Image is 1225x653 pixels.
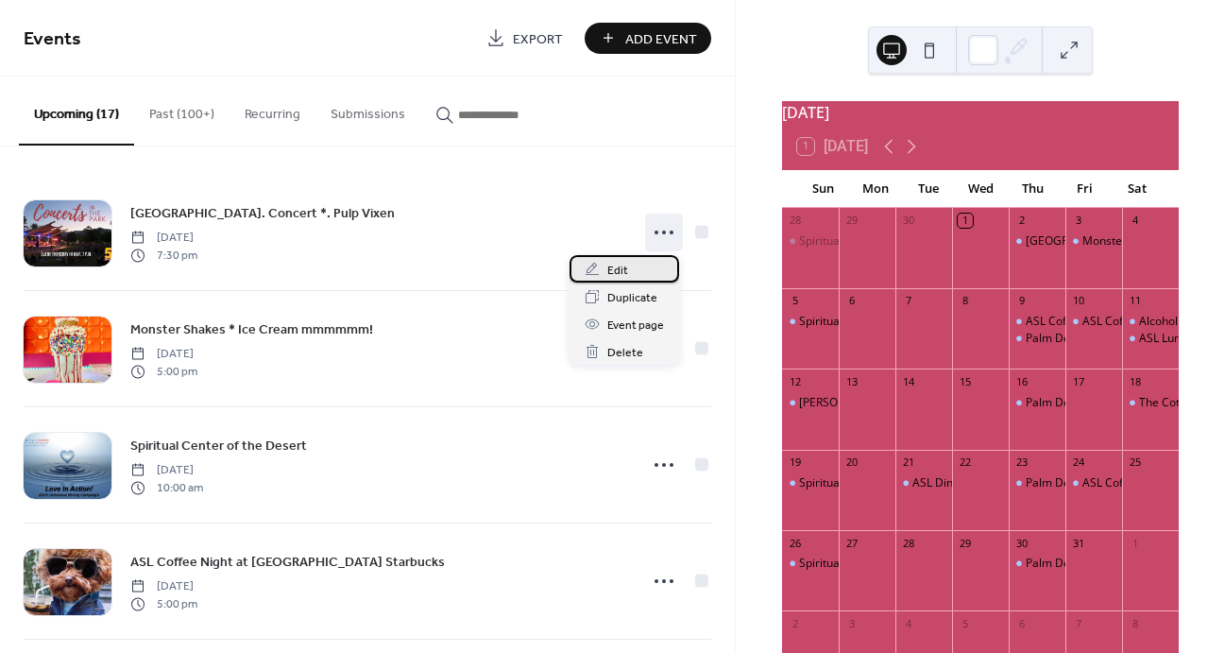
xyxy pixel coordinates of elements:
span: ASL Coffee Night at [GEOGRAPHIC_DATA] Starbucks [130,553,445,573]
div: 27 [844,536,859,550]
div: Sun [797,170,849,208]
span: Events [24,21,81,58]
div: 29 [844,214,859,228]
div: 18 [1128,374,1142,388]
span: [DATE] [130,230,197,247]
span: Spiritual Center of the Desert [130,437,307,456]
div: Spiritual Center of the Desert [782,314,839,330]
div: Palm Desert Concert. "Britain's Finest. Beatles Tribute Band [1009,556,1065,572]
a: Spiritual Center of the Desert [130,435,307,456]
div: 4 [901,616,915,630]
div: 6 [844,294,859,308]
div: Wed [954,170,1006,208]
div: 22 [958,455,972,470]
div: 30 [901,214,915,228]
div: 10 [1071,294,1085,308]
div: [PERSON_NAME] and the Chocolate Factory play at [GEOGRAPHIC_DATA] [799,395,1182,411]
div: Tue [902,170,954,208]
div: 2 [788,616,802,630]
span: [DATE] [130,346,197,363]
a: [GEOGRAPHIC_DATA]. Concert *. Pulp Vixen [130,202,395,224]
div: ASL Coffee Night at Starbucks Rancho Mirage [1065,475,1122,491]
span: Export [513,29,563,49]
div: 19 [788,455,802,470]
div: 12 [788,374,802,388]
div: 7 [1071,616,1085,630]
div: 6 [1014,616,1029,630]
div: The Cottage play. [1122,395,1179,411]
div: 7 [901,294,915,308]
div: Spiritual Center of the Desert [799,556,953,572]
div: 23 [1014,455,1029,470]
button: Submissions [315,77,420,144]
div: 13 [844,374,859,388]
div: 25 [1128,455,1142,470]
a: Export [472,23,577,54]
span: Event page [607,316,664,335]
span: [DATE] [130,462,203,479]
div: Charlie and the Chocolate Factory play at Palm Canyon Theatre [782,395,839,411]
button: Recurring [230,77,315,144]
div: ASL Coffee night at Cheers Coffee *. The River [1065,314,1122,330]
div: 3 [1071,214,1085,228]
div: Spiritual Center of the Desert [799,314,953,330]
div: [DATE] [782,101,1179,124]
span: Delete [607,343,643,363]
div: Palm Desert Park Concernt. "Beach St. A Go Go" [1009,331,1065,347]
a: ASL Coffee Night at [GEOGRAPHIC_DATA] Starbucks [130,551,445,573]
div: Alcoholic Anonymous meeting [1122,314,1179,330]
div: Sat [1112,170,1164,208]
div: 1 [1128,536,1142,550]
div: Spiritual Center of the Desert [782,475,839,491]
div: 9 [1014,294,1029,308]
span: 5:00 pm [130,595,197,612]
div: 30 [1014,536,1029,550]
div: 24 [1071,455,1085,470]
div: Palm Desert Park. Concert *. Pulp Vixen [1009,233,1065,249]
div: 15 [958,374,972,388]
div: 1 [958,214,972,228]
div: Spiritual Center of the Desert [799,475,953,491]
div: 8 [1128,616,1142,630]
div: 21 [901,455,915,470]
span: [DATE] [130,578,197,595]
div: 4 [1128,214,1142,228]
button: Add Event [585,23,711,54]
span: [GEOGRAPHIC_DATA]. Concert *. Pulp Vixen [130,204,395,224]
div: ASL Lunch. ¨Upper Crust Pizza. [1122,331,1179,347]
button: Upcoming (17) [19,77,134,146]
div: 5 [958,616,972,630]
div: Fri [1059,170,1111,208]
span: 5:00 pm [130,363,197,380]
div: 14 [901,374,915,388]
div: 3 [844,616,859,630]
div: 17 [1071,374,1085,388]
span: Edit [607,261,628,281]
div: Spiritual Center of the Desert [782,233,839,249]
div: 26 [788,536,802,550]
div: 28 [901,536,915,550]
span: Add Event [625,29,697,49]
span: 7:30 pm [130,247,197,264]
div: 20 [844,455,859,470]
div: Palm Desert Concert. " Fortunate Son Creedence Clearwater Revival " tribute band [1009,395,1065,411]
button: Past (100+) [134,77,230,144]
div: 16 [1014,374,1029,388]
a: Monster Shakes * Ice Cream mmmmmm! [130,318,373,340]
div: 28 [788,214,802,228]
div: 31 [1071,536,1085,550]
div: ASL Dinner. at Dave & Buster's dinner and arcade at The River [895,475,952,491]
div: Spiritual Center of the Desert [782,556,839,572]
span: Monster Shakes * Ice Cream mmmmmm! [130,320,373,340]
div: 2 [1014,214,1029,228]
div: Mon [850,170,902,208]
span: Duplicate [607,288,657,308]
div: 29 [958,536,972,550]
div: Thu [1007,170,1059,208]
div: 5 [788,294,802,308]
div: Monster Shakes * Ice Cream mmmmmm! [1065,233,1122,249]
div: Spiritual Center of the Desert [799,233,953,249]
div: 8 [958,294,972,308]
div: 11 [1128,294,1142,308]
